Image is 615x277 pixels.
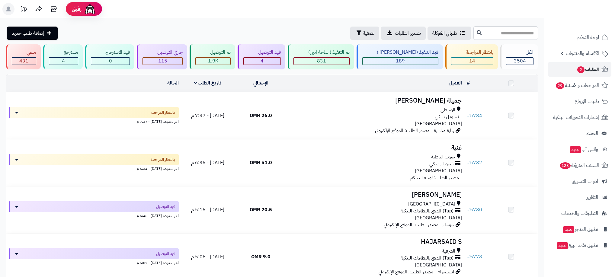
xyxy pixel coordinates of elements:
span: طلباتي المُوكلة [432,30,457,37]
a: طلباتي المُوكلة [428,27,471,40]
span: 431 [19,57,28,65]
span: تـحـويـل بـنـكـي [435,113,459,120]
span: طلبات الإرجاع [575,97,599,106]
h3: غنية [290,144,462,151]
div: 831 [294,58,349,65]
div: قيد التنفيذ ([PERSON_NAME] ) [362,49,439,56]
h3: جميلة [PERSON_NAME] [290,97,462,104]
a: #5784 [467,112,482,119]
a: التقارير [548,190,611,205]
span: انستجرام - مصدر الطلب: الموقع الإلكتروني [379,268,454,275]
div: 14 [451,58,493,65]
span: [GEOGRAPHIC_DATA] [415,120,462,127]
a: تصدير الطلبات [381,27,426,40]
a: وآتس آبجديد [548,142,611,157]
div: اخر تحديث: [DATE] - 7:37 م [9,118,179,124]
span: إضافة طلب جديد [12,30,44,37]
span: إشعارات التحويلات البنكية [553,113,599,122]
div: 4 [244,58,280,65]
div: اخر تحديث: [DATE] - 5:46 م [9,212,179,218]
span: بانتظار المراجعة [151,157,175,163]
span: # [467,253,470,260]
div: 1916 [196,58,230,65]
span: 2 [577,66,585,73]
span: 29 [556,82,564,89]
img: logo-2.png [574,15,609,27]
div: اخر تحديث: [DATE] - 5:07 م [9,259,179,266]
span: تصدير الطلبات [395,30,421,37]
div: اخر تحديث: [DATE] - 6:34 م [9,165,179,171]
div: قيد التوصيل [243,49,281,56]
div: 4 [49,58,78,65]
span: تـحـويـل بـنـكـي [429,161,453,167]
a: بانتظار المراجعة 14 [444,44,499,69]
span: تطبيق نقاط البيع [556,241,598,250]
div: الكل [506,49,533,56]
a: المراجعات والأسئلة29 [548,78,611,93]
span: 0 [109,57,112,65]
div: تم التنفيذ ( ساحة اتين) [293,49,350,56]
span: [DATE] - 7:37 م [191,112,224,119]
div: مسترجع [49,49,78,56]
span: [GEOGRAPHIC_DATA] [408,201,455,208]
h3: [PERSON_NAME] [290,191,462,198]
div: جاري التوصيل [143,49,183,56]
a: التطبيقات والخدمات [548,206,611,221]
span: [GEOGRAPHIC_DATA] [415,214,462,221]
button: تصفية [350,27,379,40]
h3: HAJARSAID S [290,238,462,245]
a: #5778 [467,253,482,260]
span: جديد [557,242,568,249]
span: [DATE] - 5:06 م [191,253,224,260]
a: #5780 [467,206,482,213]
a: إضافة طلب جديد [7,27,58,40]
span: بانتظار المراجعة [151,110,175,116]
a: السلات المتروكة128 [548,158,611,173]
span: [DATE] - 6:35 م [191,159,224,166]
span: # [467,206,470,213]
a: ملغي 431 [5,44,42,69]
span: جديد [570,146,581,153]
a: تحديثات المنصة [16,3,31,17]
span: جوجل - مصدر الطلب: الموقع الإلكتروني [384,221,454,228]
div: تم التوصيل [195,49,231,56]
span: 9.0 OMR [251,253,271,260]
div: ملغي [12,49,36,56]
a: قيد التوصيل 4 [236,44,287,69]
span: تصفية [363,30,374,37]
span: رفيق [72,5,82,13]
span: تطبيق المتجر [562,225,598,234]
a: مسترجع 4 [42,44,84,69]
span: الوسطى [440,107,455,113]
a: العميل [449,79,462,87]
span: قيد التوصيل [156,251,175,257]
a: الطلبات2 [548,62,611,77]
div: 189 [363,58,438,65]
span: [GEOGRAPHIC_DATA] [415,261,462,269]
span: (Tap) الدفع بالبطاقات البنكية [401,208,453,215]
span: جديد [563,226,574,233]
span: وآتس آب [569,145,598,154]
span: 1.9K [208,57,218,65]
a: الإجمالي [253,79,268,87]
span: (Tap) الدفع بالبطاقات البنكية [401,255,453,262]
span: 26.0 OMR [250,112,272,119]
div: بانتظار المراجعة [451,49,493,56]
a: طلبات الإرجاع [548,94,611,109]
a: قيد الاسترجاع 0 [84,44,136,69]
span: 14 [469,57,475,65]
span: لوحة التحكم [577,33,599,42]
span: [GEOGRAPHIC_DATA] [415,167,462,174]
div: 431 [12,58,36,65]
td: - مصدر الطلب: لوحة التحكم [287,139,464,186]
span: 51.0 OMR [250,159,272,166]
span: قيد التوصيل [156,204,175,210]
a: تطبيق نقاط البيعجديد [548,238,611,253]
span: 3504 [514,57,526,65]
span: 831 [317,57,326,65]
span: أدوات التسويق [572,177,598,186]
a: جاري التوصيل 115 [136,44,188,69]
span: التطبيقات والخدمات [561,209,598,218]
a: # [467,79,470,87]
span: زيارة مباشرة - مصدر الطلب: الموقع الإلكتروني [375,127,454,134]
